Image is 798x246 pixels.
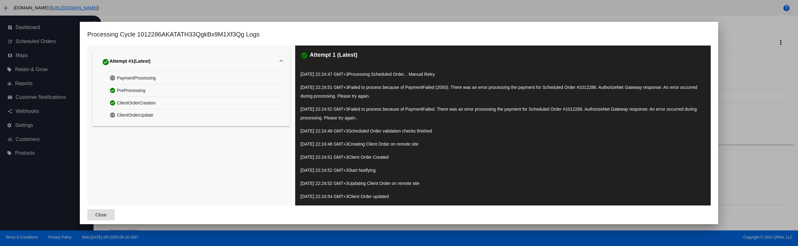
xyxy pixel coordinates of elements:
[95,212,107,217] span: Close
[348,155,388,160] span: Client Order Created
[300,85,697,99] span: Failed to process because of PaymentFailed (2000). There was an error processing the payment for ...
[109,110,117,119] mat-icon: pending
[300,52,308,59] mat-icon: check_circle
[300,192,705,201] p: [DATE] 22:24:54 GMT+3
[348,194,389,199] span: Client Order updated
[300,205,705,214] p: [DATE] 22:24:54 GMT+3
[300,179,705,188] p: [DATE] 22:24:52 GMT+3
[117,98,156,108] span: ClientOrderCreation
[117,110,153,120] span: ClientOrderUpdate
[87,29,260,39] h1: Processing Cycle 1012286AKATATH33QgkBx9M1Xf3Qg Logs
[300,70,705,79] p: [DATE] 22:24:47 GMT+3
[117,73,156,83] span: PaymentProcessing
[102,57,151,67] div: Attempt #1
[93,72,290,126] div: Attempt #1(Latest)
[348,181,419,186] span: Updating Client Order on remote site
[300,153,705,162] p: [DATE] 22:24:51 GMT+3
[348,128,432,133] span: Scheduled Order validation checks finished
[300,140,705,148] p: [DATE] 22:24:48 GMT+3
[109,98,117,107] mat-icon: check_circle
[348,142,418,147] span: Creating Client Order on remote site
[348,168,376,173] span: Start Notifying
[109,86,117,95] mat-icon: check_circle
[300,127,705,135] p: [DATE] 22:24:48 GMT+3
[109,73,117,82] mat-icon: pending
[93,52,290,72] mat-expansion-panel-header: Attempt #1(Latest)
[117,86,145,95] span: PreProcessing
[310,52,358,59] h3: Attempt 1 (Latest)
[348,72,435,77] span: Processing Scheduled Order... Manual Retry.
[102,58,109,66] mat-icon: check_circle
[300,83,705,100] p: [DATE] 22:24:51 GMT+3
[87,209,115,220] button: Close dialog
[134,58,151,66] span: (Latest)
[300,105,705,122] p: [DATE] 22:24:52 GMT+3
[300,166,705,175] p: [DATE] 22:24:52 GMT+3
[300,107,697,120] span: Failed to process because of PaymentFailed. There was an error processing the payment for Schedul...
